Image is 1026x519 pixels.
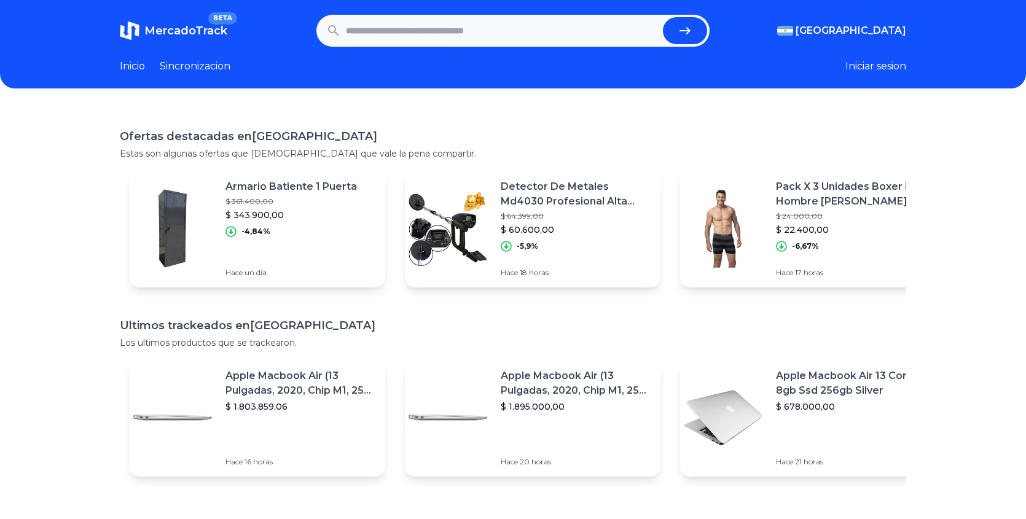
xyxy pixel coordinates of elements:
p: Hace 16 horas [225,457,375,467]
p: -4,84% [241,227,270,236]
p: Apple Macbook Air (13 Pulgadas, 2020, Chip M1, 256 Gb De Ssd, 8 Gb De Ram) - Plata [501,369,651,398]
img: Featured image [130,375,216,461]
p: -5,9% [517,241,538,251]
p: Apple Macbook Air 13 Core I5 8gb Ssd 256gb Silver [776,369,926,398]
a: Featured imageDetector De Metales Md4030 Profesional Alta Sensibilidad$ 64.399,00$ 60.600,00-5,9%... [405,170,660,287]
a: Featured imageApple Macbook Air 13 Core I5 8gb Ssd 256gb Silver$ 678.000,00Hace 21 horas [680,359,936,477]
img: Featured image [405,375,491,461]
a: Featured imageApple Macbook Air (13 Pulgadas, 2020, Chip M1, 256 Gb De Ssd, 8 Gb De Ram) - Plata$... [405,359,660,477]
p: Detector De Metales Md4030 Profesional Alta Sensibilidad [501,179,651,209]
img: Argentina [777,26,793,36]
p: Apple Macbook Air (13 Pulgadas, 2020, Chip M1, 256 Gb De Ssd, 8 Gb De Ram) - Plata [225,369,375,398]
p: $ 64.399,00 [501,211,651,221]
p: $ 343.900,00 [225,209,357,221]
p: Hace un día [225,268,357,278]
button: [GEOGRAPHIC_DATA] [777,23,906,38]
p: Los ultimos productos que se trackearon. [120,337,906,349]
p: Estas son algunas ofertas que [DEMOGRAPHIC_DATA] que vale la pena compartir. [120,147,906,160]
img: Featured image [680,185,766,271]
a: Featured imageArmario Batiente 1 Puerta$ 361.400,00$ 343.900,00-4,84%Hace un día [130,170,385,287]
a: Featured imageApple Macbook Air (13 Pulgadas, 2020, Chip M1, 256 Gb De Ssd, 8 Gb De Ram) - Plata$... [130,359,385,477]
a: Sincronizacion [160,59,230,74]
a: Inicio [120,59,145,74]
p: $ 24.000,00 [776,211,926,221]
button: Iniciar sesion [845,59,906,74]
p: $ 60.600,00 [501,224,651,236]
img: Featured image [130,185,216,271]
img: Featured image [680,375,766,461]
a: MercadoTrackBETA [120,21,227,41]
p: Hace 21 horas [776,457,926,467]
a: Featured imagePack X 3 Unidades Boxer De Hombre [PERSON_NAME] Art. 12062$ 24.000,00$ 22.400,00-6,... [680,170,936,287]
p: Hace 18 horas [501,268,651,278]
img: Featured image [405,185,491,271]
p: $ 1.895.000,00 [501,400,651,413]
p: $ 361.400,00 [225,197,357,206]
span: MercadoTrack [144,24,227,37]
p: $ 678.000,00 [776,400,926,413]
p: Hace 20 horas [501,457,651,467]
p: -6,67% [792,241,819,251]
span: BETA [208,12,237,25]
p: Pack X 3 Unidades Boxer De Hombre [PERSON_NAME] Art. 12062 [776,179,926,209]
h1: Ofertas destacadas en [GEOGRAPHIC_DATA] [120,128,906,145]
p: Hace 17 horas [776,268,926,278]
img: MercadoTrack [120,21,139,41]
p: Armario Batiente 1 Puerta [225,179,357,194]
span: [GEOGRAPHIC_DATA] [796,23,906,38]
h1: Ultimos trackeados en [GEOGRAPHIC_DATA] [120,317,906,334]
p: $ 1.803.859,06 [225,400,375,413]
p: $ 22.400,00 [776,224,926,236]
